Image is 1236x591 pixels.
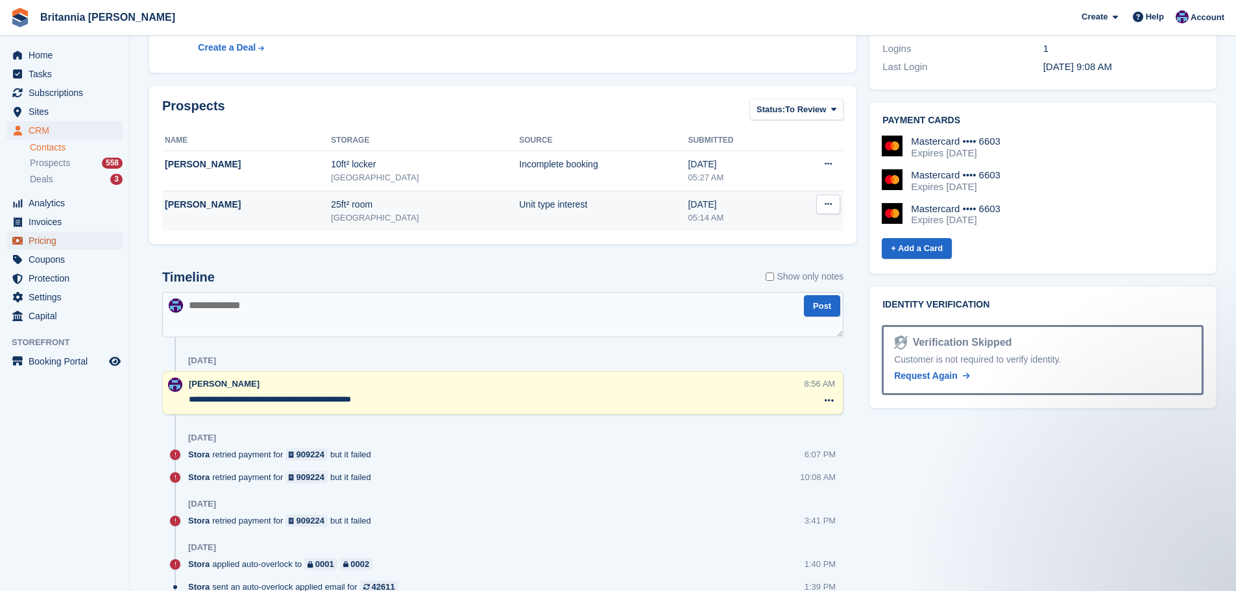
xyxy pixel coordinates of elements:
div: 05:27 AM [688,171,785,184]
div: 0001 [315,558,334,570]
div: Expires [DATE] [911,181,1000,193]
span: Stora [188,448,210,461]
div: [DATE] [188,499,216,509]
img: stora-icon-8386f47178a22dfd0bd8f6a31ec36ba5ce8667c1dd55bd0f319d3a0aa187defe.svg [10,8,30,27]
label: Show only notes [766,270,843,283]
th: Storage [331,130,519,151]
a: Britannia [PERSON_NAME] [35,6,180,28]
span: Account [1191,11,1224,24]
div: Mastercard •••• 6603 [911,136,1000,147]
th: Source [519,130,688,151]
th: Name [162,130,331,151]
div: Mastercard •••• 6603 [911,203,1000,215]
a: menu [6,194,123,212]
a: 0001 [304,558,337,570]
a: menu [6,269,123,287]
span: Subscriptions [29,84,106,102]
div: 909224 [297,448,324,461]
a: menu [6,232,123,250]
a: menu [6,250,123,269]
span: Prospects [30,157,70,169]
div: [DATE] [688,158,785,171]
a: Create a Deal [198,41,470,54]
img: Mastercard Logo [882,169,903,190]
div: [PERSON_NAME] [165,198,331,211]
span: Create [1082,10,1108,23]
span: Protection [29,269,106,287]
a: menu [6,84,123,102]
div: [PERSON_NAME] [165,158,331,171]
div: Last Login [882,60,1043,75]
div: Expires [DATE] [911,147,1000,159]
div: Customer is not required to verify identity. [894,353,1191,367]
div: Verification Skipped [908,335,1012,350]
a: menu [6,121,123,139]
span: Coupons [29,250,106,269]
div: Logins [882,42,1043,56]
span: Capital [29,307,106,325]
div: retried payment for but it failed [188,514,378,527]
a: Preview store [107,354,123,369]
a: menu [6,288,123,306]
a: 909224 [285,448,328,461]
img: Mastercard Logo [882,203,903,224]
a: 0002 [340,558,372,570]
img: Becca Clark [168,378,182,392]
img: Becca Clark [1176,10,1189,23]
div: [DATE] [188,433,216,443]
div: 10ft² locker [331,158,519,171]
div: applied auto-overlock to [188,558,379,570]
span: [PERSON_NAME] [189,379,260,389]
h2: Payment cards [882,115,1204,126]
span: Help [1146,10,1164,23]
div: retried payment for but it failed [188,471,378,483]
img: Becca Clark [169,298,183,313]
input: Show only notes [766,270,774,283]
div: 909224 [297,514,324,527]
a: Prospects 558 [30,156,123,170]
div: 25ft² room [331,198,519,211]
a: Deals 3 [30,173,123,186]
h2: Prospects [162,99,225,123]
a: menu [6,65,123,83]
button: Post [804,295,840,317]
div: 558 [102,158,123,169]
span: Tasks [29,65,106,83]
img: Identity Verification Ready [894,335,907,350]
div: 909224 [297,471,324,483]
div: Mastercard •••• 6603 [911,169,1000,181]
div: [DATE] [188,356,216,366]
a: menu [6,46,123,64]
button: Status: To Review [749,99,843,120]
time: 2025-08-01 08:08:46 UTC [1043,61,1112,72]
span: Pricing [29,232,106,250]
div: 10:08 AM [800,471,836,483]
span: Stora [188,558,210,570]
a: 909224 [285,514,328,527]
div: 3 [110,174,123,185]
div: Create a Deal [198,41,256,54]
a: menu [6,352,123,370]
div: 3:41 PM [805,514,836,527]
span: Deals [30,173,53,186]
a: Request Again [894,369,969,383]
span: Storefront [12,336,129,349]
div: 0002 [350,558,369,570]
span: Booking Portal [29,352,106,370]
span: CRM [29,121,106,139]
div: retried payment for but it failed [188,448,378,461]
div: Unit type interest [519,198,688,211]
span: Stora [188,471,210,483]
span: Home [29,46,106,64]
span: Stora [188,514,210,527]
div: Expires [DATE] [911,214,1000,226]
a: menu [6,307,123,325]
div: 1 [1043,42,1204,56]
span: Request Again [894,370,958,381]
span: Status: [757,103,785,116]
div: Incomplete booking [519,158,688,171]
a: 909224 [285,471,328,483]
span: Analytics [29,194,106,212]
div: 8:56 AM [805,378,836,390]
span: Sites [29,103,106,121]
